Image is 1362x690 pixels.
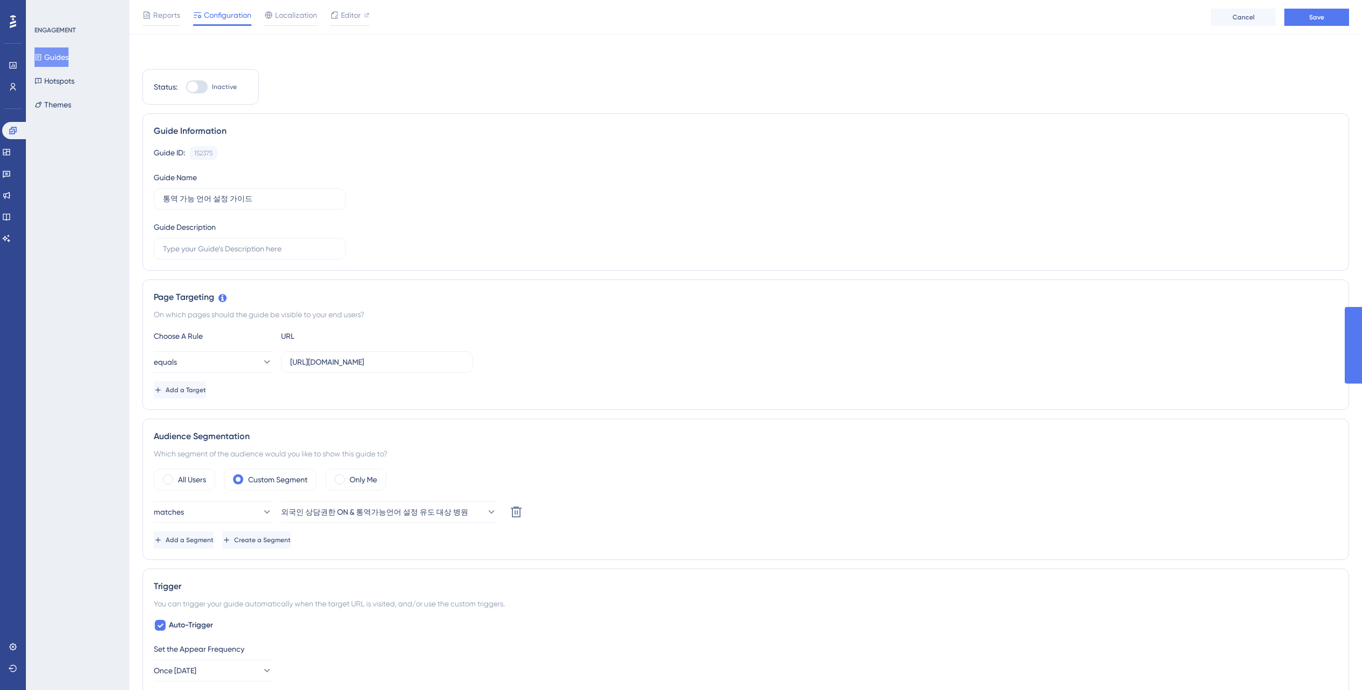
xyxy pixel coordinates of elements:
div: Audience Segmentation [154,430,1338,443]
span: Create a Segment [234,536,291,544]
div: Trigger [154,580,1338,593]
div: Guide Information [154,125,1338,138]
button: Create a Segment [222,531,291,549]
div: 152375 [194,149,213,158]
button: 외국인 상담권한 ON & 통역가능언어 설정 유도 대상 병원 [281,501,497,523]
div: Status: [154,80,177,93]
span: Cancel [1233,13,1255,22]
div: Guide ID: [154,146,185,160]
span: Editor [341,9,361,22]
button: Cancel [1211,9,1276,26]
div: URL [281,330,400,343]
div: Which segment of the audience would you like to show this guide to? [154,447,1338,460]
div: Page Targeting [154,291,1338,304]
span: Inactive [212,83,237,91]
div: Choose A Rule [154,330,272,343]
button: Once [DATE] [154,660,272,681]
button: Add a Segment [154,531,214,549]
span: Save [1309,13,1324,22]
div: Guide Description [154,221,216,234]
div: On which pages should the guide be visible to your end users? [154,308,1338,321]
iframe: UserGuiding AI Assistant Launcher [1317,647,1349,680]
span: Once [DATE] [154,664,196,677]
span: Localization [275,9,317,22]
span: 외국인 상담권한 ON & 통역가능언어 설정 유도 대상 병원 [281,505,468,518]
label: All Users [178,473,206,486]
span: equals [154,356,177,368]
button: Themes [35,95,71,114]
input: yourwebsite.com/path [290,356,464,368]
input: Type your Guide’s Description here [163,243,337,255]
div: ENGAGEMENT [35,26,76,35]
button: Guides [35,47,69,67]
button: matches [154,501,272,523]
div: You can trigger your guide automatically when the target URL is visited, and/or use the custom tr... [154,597,1338,610]
button: equals [154,351,272,373]
span: Auto-Trigger [169,619,213,632]
span: Add a Segment [166,536,214,544]
label: Custom Segment [248,473,307,486]
div: Guide Name [154,171,197,184]
input: Type your Guide’s Name here [163,193,337,205]
button: Hotspots [35,71,74,91]
span: Configuration [204,9,251,22]
button: Save [1284,9,1349,26]
span: Reports [153,9,180,22]
span: Add a Target [166,386,206,394]
button: Add a Target [154,381,206,399]
div: Set the Appear Frequency [154,643,1338,655]
label: Only Me [350,473,377,486]
span: matches [154,505,184,518]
